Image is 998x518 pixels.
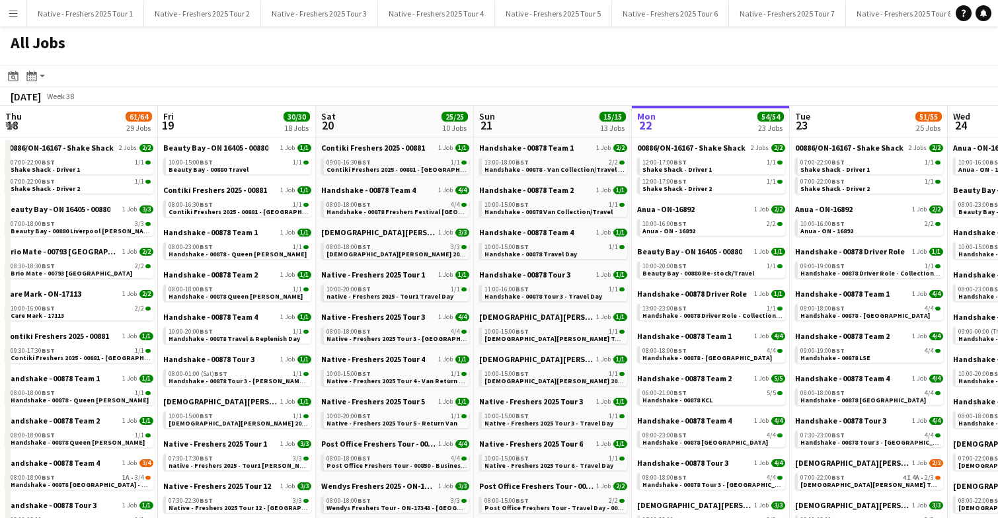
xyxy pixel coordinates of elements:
div: Handshake - 00878 Team 11 Job1/108:00-23:00BST1/1Handshake - 00878 - Queen [PERSON_NAME] [163,227,311,270]
span: BST [200,200,213,209]
span: 2/2 [771,144,785,152]
span: 2 Jobs [751,144,769,152]
span: 3/3 [135,221,144,227]
div: 00886/ON-16167 - Shake Shack2 Jobs2/207:00-22:00BST1/1Shake Shack - Driver 107:00-22:00BST1/1Shak... [795,143,943,204]
a: 08:00-18:00BST4/4Handshake - 00878 Freshers Festival [GEOGRAPHIC_DATA] [326,200,467,215]
span: 1/1 [135,159,144,166]
a: 12:00-17:00BST1/1Shake Shack - Driver 2 [642,177,783,192]
span: 2/2 [135,305,144,312]
span: Handshake - 00878 Van Collection/Travel [484,207,613,216]
a: Anua - ON-168921 Job2/2 [795,204,943,214]
div: 00886/ON-16167 - Shake Shack2 Jobs2/207:00-22:00BST1/1Shake Shack - Driver 107:00-22:00BST1/1Shak... [5,143,153,204]
div: [DEMOGRAPHIC_DATA][PERSON_NAME] 2025 Tour 1 - 008481 Job1/110:00-15:00BST1/1[DEMOGRAPHIC_DATA][PE... [479,312,627,354]
span: 1/1 [297,271,311,279]
span: Shake Shack - Driver 1 [800,165,870,174]
span: BST [673,304,687,313]
a: 08:00-23:00BST1/1Handshake - 00878 - Queen [PERSON_NAME] [169,242,309,258]
div: Handshake - 00878 Team 41 Job1/110:00-15:00BST1/1Handshake - 00878 Travel Day [479,227,627,270]
a: 00886/ON-16167 - Shake Shack2 Jobs2/2 [5,143,153,153]
span: Handshake - 00878 Team 1 [795,289,890,299]
span: Shake Shack - Driver 1 [11,165,80,174]
span: BST [42,177,55,186]
span: 2 Jobs [119,144,137,152]
span: Handshake - 00878 - Manchester [800,311,930,320]
span: 08:00-18:00 [326,202,371,208]
a: 10:00-15:00BST1/1Handshake - 00878 Travel Day [484,242,625,258]
a: [DEMOGRAPHIC_DATA][PERSON_NAME] 2025 Tour 2 - 008481 Job3/3 [321,227,469,237]
a: Handshake - 00878 Team 41 Job4/4 [321,185,469,195]
span: Native - Freshers 2025 Tour 3 [321,312,425,322]
span: Native - Freshers 2025 Tour 1 [321,270,425,279]
span: Handshake - 00878 Queen Marys [169,292,303,301]
span: 10:00-15:00 [169,159,213,166]
span: 1 Job [122,290,137,298]
span: 2/2 [139,290,153,298]
span: 11:00-16:00 [484,286,529,293]
span: 2/2 [139,248,153,256]
div: Handshake - 00878 Team 11 Job4/408:00-18:00BST4/4Handshake - 00878 - [GEOGRAPHIC_DATA] [795,289,943,331]
button: Native - Freshers 2025 Tour 6 [612,1,729,26]
span: 1 Job [596,313,611,321]
span: BST [831,262,845,270]
span: Beauty Bay - ON 16405 - 00880 [163,143,268,153]
button: Native - Freshers 2025 Tour 2 [144,1,261,26]
div: Handshake - 00878 Team 11 Job2/213:00-18:00BST2/2Handshake - 00878 - Van Collection/Travel Day [479,143,627,185]
span: 1/1 [925,159,934,166]
span: Lady Garden 2025 Tour 2 - 00848 [321,227,436,237]
span: 1/1 [135,178,144,185]
span: Shake Shack - Driver 2 [642,184,712,193]
span: 1 Job [122,248,137,256]
span: Contiki Freshers 2025 - 00881 - University of Liverpool [169,207,330,216]
a: Handshake - 00878 Team 11 Job4/4 [795,289,943,299]
span: 08:00-16:30 [169,202,213,208]
span: Care Mark - ON-17113 [5,289,81,299]
span: 1/1 [925,178,934,185]
span: BST [200,327,213,336]
a: 08:00-18:00BST4/4Native - Freshers 2025 Tour 3 - [GEOGRAPHIC_DATA] [326,327,467,342]
span: 09:00-16:30 [326,159,371,166]
button: Native - Freshers 2025 Tour 3 [261,1,378,26]
div: Anua - ON-168921 Job2/210:00-16:00BST2/2Anua - ON - 16892 [795,204,943,246]
span: Beauty Bay - 00880 Travel [169,165,249,174]
span: 1 Job [754,248,769,256]
span: 1 Job [280,229,295,237]
span: 1/1 [613,186,627,194]
a: Handshake - 00878 Team 21 Job1/1 [163,270,311,279]
span: BST [42,262,55,270]
span: Anua - ON - 16892 [642,227,695,235]
span: 1/1 [451,159,460,166]
span: BST [516,242,529,251]
span: BST [673,219,687,228]
span: Handshake - 00878 Team 2 [163,270,258,279]
span: 4/4 [925,305,934,312]
span: 10:00-20:00 [169,328,213,335]
span: 1/1 [767,159,776,166]
span: 1 Job [438,313,453,321]
span: 1/1 [297,229,311,237]
span: 1/1 [767,178,776,185]
span: 1/1 [771,248,785,256]
a: Brio Mate - 00793 [GEOGRAPHIC_DATA]1 Job2/2 [5,246,153,256]
div: Contiki Freshers 2025 - 008811 Job1/108:00-16:30BST1/1Contiki Freshers 2025 - 00881 - [GEOGRAPHIC... [163,185,311,227]
div: Beauty Bay - ON 16405 - 008801 Job1/110:00-20:00BST1/1Beauty Bay - 00880 Re-stock/Travel [637,246,785,289]
span: BST [200,285,213,293]
span: 1/1 [455,271,469,279]
span: Lady Garden 2025 Tour 1 - 00848 [479,312,594,322]
span: BST [516,158,529,166]
span: 4/4 [451,328,460,335]
span: 1 Job [438,271,453,279]
a: 07:00-22:00BST1/1Shake Shack - Driver 1 [800,158,940,173]
span: BST [831,177,845,186]
span: BST [516,200,529,209]
span: 1/1 [613,313,627,321]
span: BST [673,177,687,186]
span: BST [673,262,687,270]
span: 1/1 [613,229,627,237]
span: 1 Job [596,229,611,237]
span: Handshake - 00878 Driver Role - Collection & Drop Off [800,269,968,277]
a: 10:00-16:00BST2/2Anua - ON - 16892 [800,219,940,235]
a: Handshake - 00878 Team 41 Job1/1 [163,312,311,322]
span: 1/1 [771,290,785,298]
span: 1 Job [438,186,453,194]
span: 2/2 [609,159,618,166]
